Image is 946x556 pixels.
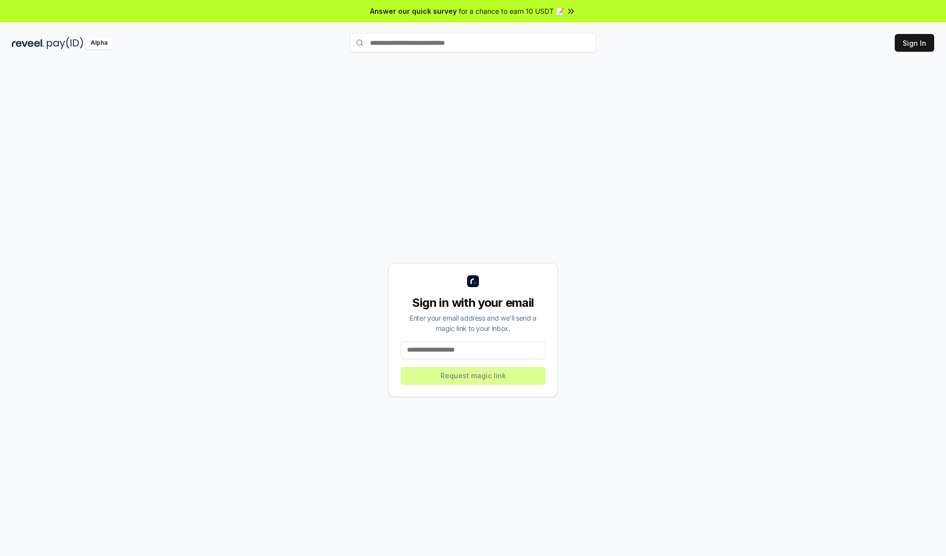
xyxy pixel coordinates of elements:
span: for a chance to earn 10 USDT 📝 [459,6,564,16]
div: Enter your email address and we’ll send a magic link to your inbox. [401,313,545,333]
button: Sign In [895,34,934,52]
span: Answer our quick survey [370,6,457,16]
img: pay_id [47,37,83,49]
div: Sign in with your email [401,295,545,311]
div: Alpha [85,37,113,49]
img: reveel_dark [12,37,45,49]
img: logo_small [467,275,479,287]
